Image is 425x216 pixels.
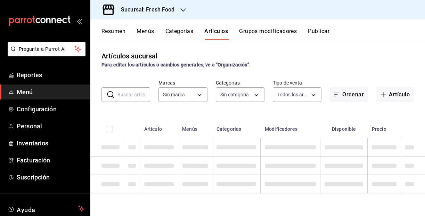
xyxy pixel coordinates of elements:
button: Resumen [101,28,125,40]
span: Facturación [17,155,84,165]
label: Tipo de venta [273,80,321,85]
button: Ordenar [330,87,368,102]
span: Configuración [17,104,84,114]
span: Todos los artículos [277,91,309,98]
span: Menú [17,87,84,97]
button: Publicar [308,28,329,40]
span: Inventarios [17,138,84,148]
th: Modificadores [261,116,320,138]
th: Disponible [320,116,368,138]
h3: Sucursal: Fresh Food [115,6,175,14]
div: navigation tabs [101,28,425,40]
input: Buscar artículo [117,88,150,102]
button: Artículo [376,87,414,102]
span: Suscripción [17,173,84,182]
button: Categorías [165,28,194,40]
th: Categorías [212,116,261,138]
span: Reportes [17,70,84,80]
th: Artículo [140,116,178,138]
span: Ayuda [17,205,75,213]
div: Artículos sucursal [101,51,157,61]
button: Artículos [204,28,228,40]
label: Categorías [216,80,264,85]
th: Precio [368,116,401,138]
a: Pregunta a Parrot AI [5,50,85,58]
button: Pregunta a Parrot AI [8,42,85,56]
button: Menús [137,28,154,40]
strong: Para editar los artículos o cambios generales, ve a “Organización”. [101,62,251,67]
button: open_drawer_menu [76,18,82,24]
label: Marcas [158,80,207,85]
span: Pregunta a Parrot AI [19,46,75,53]
span: Sin marca [163,91,185,98]
span: Sin categoría [220,91,249,98]
span: Personal [17,121,84,131]
th: Menús [178,116,212,138]
button: Grupos modificadores [239,28,297,40]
